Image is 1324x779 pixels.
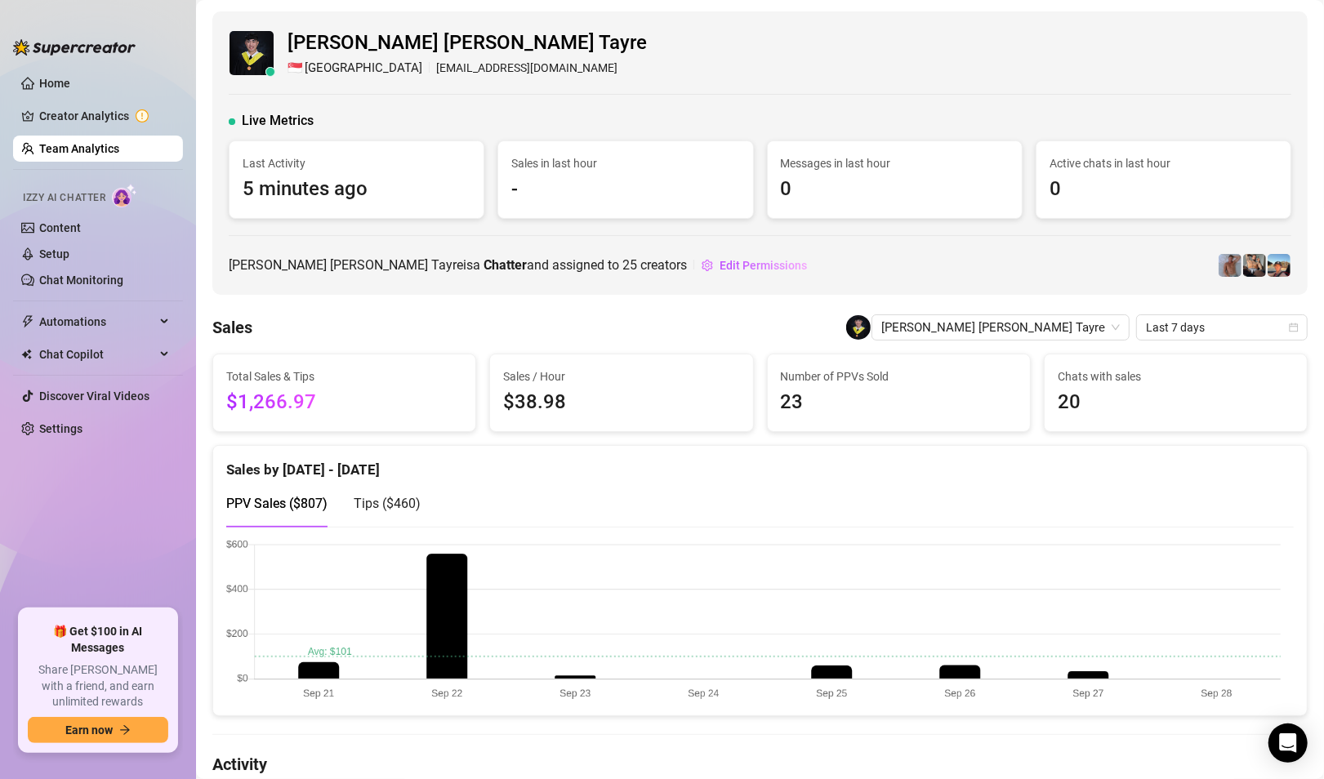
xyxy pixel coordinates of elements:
[1058,387,1294,418] span: 20
[39,341,155,367] span: Chat Copilot
[212,316,252,339] h4: Sales
[230,31,274,75] img: Ric John Derell Tayre
[212,753,1308,776] h4: Activity
[229,255,687,275] span: [PERSON_NAME] [PERSON_NAME] Tayre is a and assigned to creators
[484,257,527,273] b: Chatter
[28,662,168,710] span: Share [PERSON_NAME] with a friend, and earn unlimited rewards
[1050,154,1277,172] span: Active chats in last hour
[288,59,647,78] div: [EMAIL_ADDRESS][DOMAIN_NAME]
[21,349,32,360] img: Chat Copilot
[288,28,647,59] span: [PERSON_NAME] [PERSON_NAME] Tayre
[226,446,1294,481] div: Sales by [DATE] - [DATE]
[243,174,470,205] span: 5 minutes ago
[781,154,1009,172] span: Messages in last hour
[781,367,1017,385] span: Number of PPVs Sold
[242,111,314,131] span: Live Metrics
[65,723,113,737] span: Earn now
[781,174,1009,205] span: 0
[23,190,105,206] span: Izzy AI Chatter
[720,259,807,272] span: Edit Permissions
[39,142,119,155] a: Team Analytics
[243,154,470,172] span: Last Activity
[1268,254,1291,277] img: Zach
[1146,315,1298,340] span: Last 7 days
[881,315,1120,340] span: Ric John Derell Tayre
[701,252,808,278] button: Edit Permissions
[288,59,303,78] span: 🇸🇬
[39,274,123,287] a: Chat Monitoring
[39,221,81,234] a: Content
[622,257,637,273] span: 25
[781,387,1017,418] span: 23
[39,309,155,335] span: Automations
[119,724,131,736] span: arrow-right
[305,59,422,78] span: [GEOGRAPHIC_DATA]
[226,367,462,385] span: Total Sales & Tips
[13,39,136,56] img: logo-BBDzfeDw.svg
[1058,367,1294,385] span: Chats with sales
[1243,254,1266,277] img: George
[39,247,69,260] a: Setup
[39,389,149,403] a: Discover Viral Videos
[511,154,739,172] span: Sales in last hour
[1289,323,1299,332] span: calendar
[1219,254,1242,277] img: Joey
[503,367,739,385] span: Sales / Hour
[226,387,462,418] span: $1,266.97
[846,315,871,340] img: Ric John Derell Tayre
[1050,174,1277,205] span: 0
[511,174,739,205] span: -
[112,184,137,207] img: AI Chatter
[503,387,739,418] span: $38.98
[702,260,713,271] span: setting
[354,496,421,511] span: Tips ( $460 )
[39,77,70,90] a: Home
[28,717,168,743] button: Earn nowarrow-right
[39,103,170,129] a: Creator Analytics exclamation-circle
[1268,723,1308,763] div: Open Intercom Messenger
[39,422,82,435] a: Settings
[226,496,328,511] span: PPV Sales ( $807 )
[21,315,34,328] span: thunderbolt
[28,624,168,656] span: 🎁 Get $100 in AI Messages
